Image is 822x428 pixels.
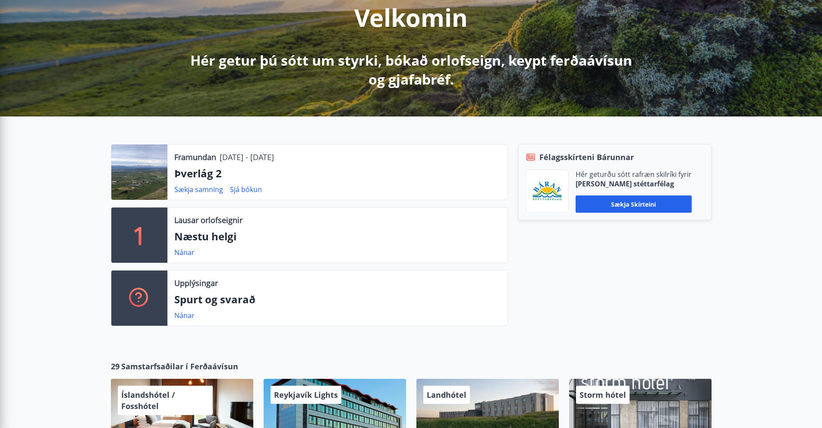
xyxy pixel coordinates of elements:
[174,185,223,194] a: Sækja samning
[539,151,634,163] span: Félagsskírteni Bárunnar
[174,311,195,320] a: Nánar
[174,248,195,257] a: Nánar
[427,390,466,400] span: Landhótel
[532,181,562,201] img: Bz2lGXKH3FXEIQKvoQ8VL0Fr0uCiWgfgA3I6fSs8.png
[121,390,175,411] span: Íslandshótel / Fosshótel
[174,166,501,181] p: Þverlág 2
[174,151,216,163] p: Framundan
[220,151,274,163] p: [DATE] - [DATE]
[230,185,262,194] a: Sjá bókun
[174,292,501,307] p: Spurt og svarað
[183,51,639,89] p: Hér getur þú sótt um styrki, bókað orlofseign, keypt ferðaávísun og gjafabréf.
[111,361,120,372] span: 29
[174,277,218,289] p: Upplýsingar
[354,1,468,34] p: Velkomin
[579,390,626,400] span: Storm hótel
[576,179,692,189] p: [PERSON_NAME] stéttarfélag
[576,170,692,179] p: Hér geturðu sótt rafræn skilríki fyrir
[132,219,146,252] p: 1
[174,214,243,226] p: Lausar orlofseignir
[174,229,501,244] p: Næstu helgi
[121,361,238,372] span: Samstarfsaðilar í Ferðaávísun
[274,390,338,400] span: Reykjavík Lights
[576,195,692,213] button: Sækja skírteini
